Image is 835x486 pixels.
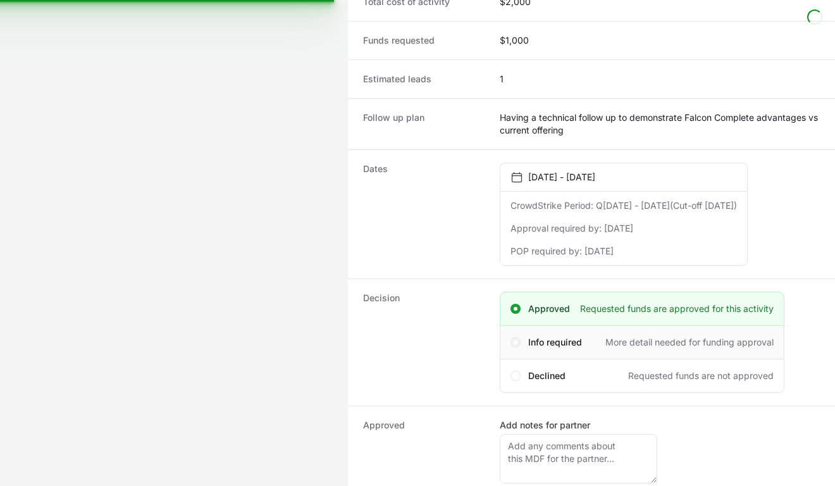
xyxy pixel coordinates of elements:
[500,73,504,85] dd: 1
[363,111,485,137] dt: Follow up plan
[510,245,582,258] dt: POP required by:
[528,370,566,382] span: Declined
[363,73,485,85] dt: Estimated leads
[363,419,485,483] dt: Approved
[605,336,774,349] span: More detail needed for funding approval
[363,34,485,47] dt: Funds requested
[604,222,633,235] dd: [DATE]
[363,292,485,393] dt: Decision
[670,200,737,211] span: (Cut-off [DATE])
[628,370,774,382] span: Requested funds are not approved
[510,199,593,212] dt: CrowdStrike Period:
[528,336,582,349] span: Info required
[596,199,737,212] dd: Q[DATE] - [DATE]
[584,245,614,258] dd: [DATE]
[500,419,657,432] label: Add notes for partner
[528,171,595,184] p: [DATE] - [DATE]
[528,302,570,315] span: Approved
[580,302,774,315] span: Requested funds are approved for this activity
[510,222,602,235] dt: Approval required by:
[363,163,485,266] dt: Dates
[500,111,820,137] dd: Having a technical follow up to demonstrate Falcon Complete advantages vs current offering
[500,34,529,47] dd: $1,000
